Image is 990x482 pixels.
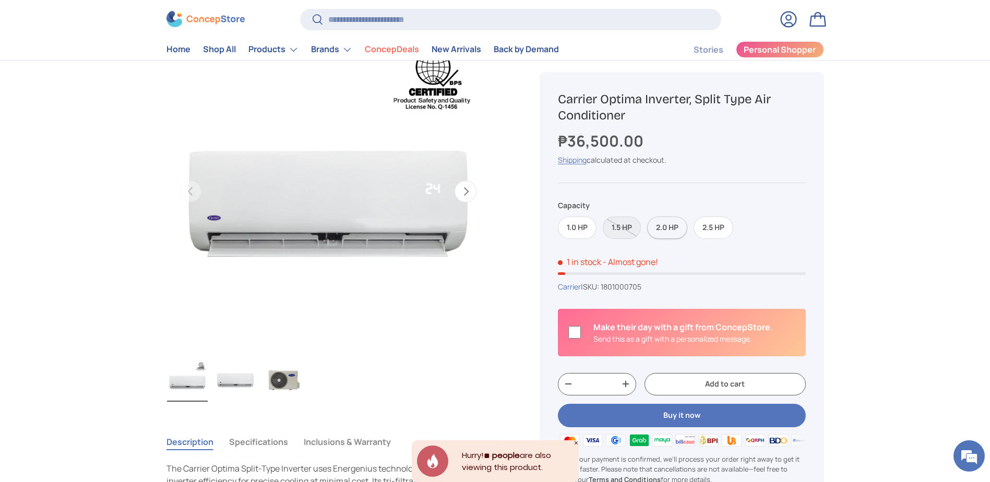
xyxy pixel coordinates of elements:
[603,256,658,268] p: - Almost gone!
[627,432,650,448] img: grabpay
[558,155,805,166] div: calculated at checkout.
[674,432,697,448] img: billease
[583,282,599,292] span: SKU:
[558,432,581,448] img: master
[593,321,773,344] div: Is this a gift?
[166,30,490,405] media-gallery: Gallery Viewer
[697,432,720,448] img: bpi
[229,430,288,454] button: Specifications
[167,360,208,402] img: Carrier Optima Inverter, Split Type Air Conditioner
[568,327,581,339] input: Is this a gift?
[767,432,790,448] img: bdo
[558,404,805,427] button: Buy it now
[604,432,627,448] img: gcash
[790,432,813,448] img: metrobank
[166,11,245,28] img: ConcepStore
[669,39,824,60] nav: Secondary
[494,40,559,60] a: Back by Demand
[558,200,590,211] legend: Capacity
[601,282,641,292] span: 1801000705
[263,360,304,402] img: carrier-optima-1.00hp-split-type-inverter-outdoor-aircon-unit-full-view-concepstore
[574,440,579,445] div: Close
[645,373,805,395] button: Add to cart
[558,155,587,165] a: Shipping
[736,41,824,58] a: Personal Shopper
[215,360,256,402] img: carrier-optima-1.00hp-split-type-inverter-indoor-aircon-unit-full-view-concepstore
[305,39,359,60] summary: Brands
[558,91,805,124] h1: Carrier Optima Inverter, Split Type Air Conditioner
[558,256,601,268] span: 1 in stock
[581,282,641,292] span: |
[166,40,190,60] a: Home
[166,430,213,454] button: Description
[744,46,816,54] span: Personal Shopper
[304,430,391,454] button: Inclusions & Warranty
[694,40,723,60] a: Stories
[581,432,604,448] img: visa
[558,282,581,292] a: Carrier
[558,130,646,151] strong: ₱36,500.00
[365,40,419,60] a: ConcepDeals
[743,432,766,448] img: qrph
[166,39,559,60] nav: Primary
[651,432,674,448] img: maya
[203,40,236,60] a: Shop All
[432,40,481,60] a: New Arrivals
[720,432,743,448] img: ubp
[603,216,641,239] label: Sold out
[242,39,305,60] summary: Products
